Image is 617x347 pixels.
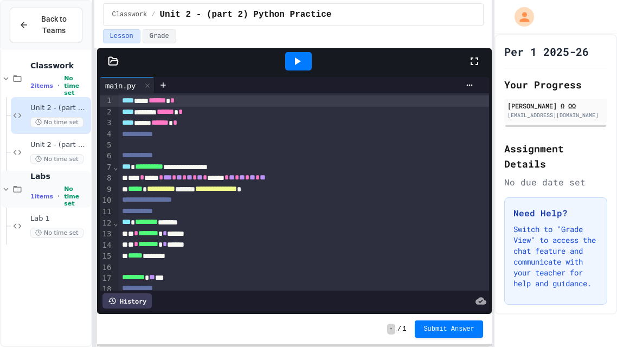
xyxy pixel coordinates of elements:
[100,195,113,207] div: 10
[100,184,113,196] div: 9
[100,240,113,252] div: 14
[507,111,604,119] div: [EMAIL_ADDRESS][DOMAIN_NAME]
[30,171,89,181] span: Labs
[402,325,406,333] span: 1
[100,207,113,218] div: 11
[30,228,83,238] span: No time set
[503,4,537,29] div: My Account
[30,140,89,150] span: Unit 2 - (part 1) Intro to Python
[100,95,113,107] div: 1
[160,8,332,21] span: Unit 2 - (part 2) Python Practice
[30,154,83,164] span: No time set
[504,176,607,189] div: No due date set
[30,214,89,223] span: Lab 1
[100,251,113,262] div: 15
[30,117,83,127] span: No time set
[57,81,60,90] span: •
[103,29,140,43] button: Lesson
[504,77,607,92] h2: Your Progress
[100,129,113,140] div: 4
[100,140,113,151] div: 5
[100,229,113,240] div: 13
[513,224,598,289] p: Switch to "Grade View" to access the chat feature and communicate with your teacher for help and ...
[10,8,82,42] button: Back to Teams
[504,44,589,59] h1: Per 1 2025-26
[64,75,88,97] span: No time set
[100,173,113,184] div: 8
[64,185,88,207] span: No time set
[30,104,89,113] span: Unit 2 - (part 2) Python Practice
[57,192,60,201] span: •
[35,14,73,36] span: Back to Teams
[100,77,155,93] div: main.py
[151,10,155,19] span: /
[30,193,53,200] span: 1 items
[100,151,113,162] div: 6
[504,141,607,171] h2: Assignment Details
[415,320,483,338] button: Submit Answer
[507,101,604,111] div: [PERSON_NAME] Ω ΩΩ
[100,162,113,173] div: 7
[100,118,113,129] div: 3
[113,163,118,171] span: Fold line
[100,218,113,229] div: 12
[423,325,474,333] span: Submit Answer
[30,82,53,89] span: 2 items
[100,80,141,91] div: main.py
[397,325,401,333] span: /
[143,29,176,43] button: Grade
[113,219,118,227] span: Fold line
[100,273,113,285] div: 17
[100,284,113,295] div: 18
[102,293,152,309] div: History
[112,10,147,19] span: Classwork
[513,207,598,220] h3: Need Help?
[30,61,89,70] span: Classwork
[387,324,395,335] span: -
[100,107,113,118] div: 2
[100,262,113,273] div: 16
